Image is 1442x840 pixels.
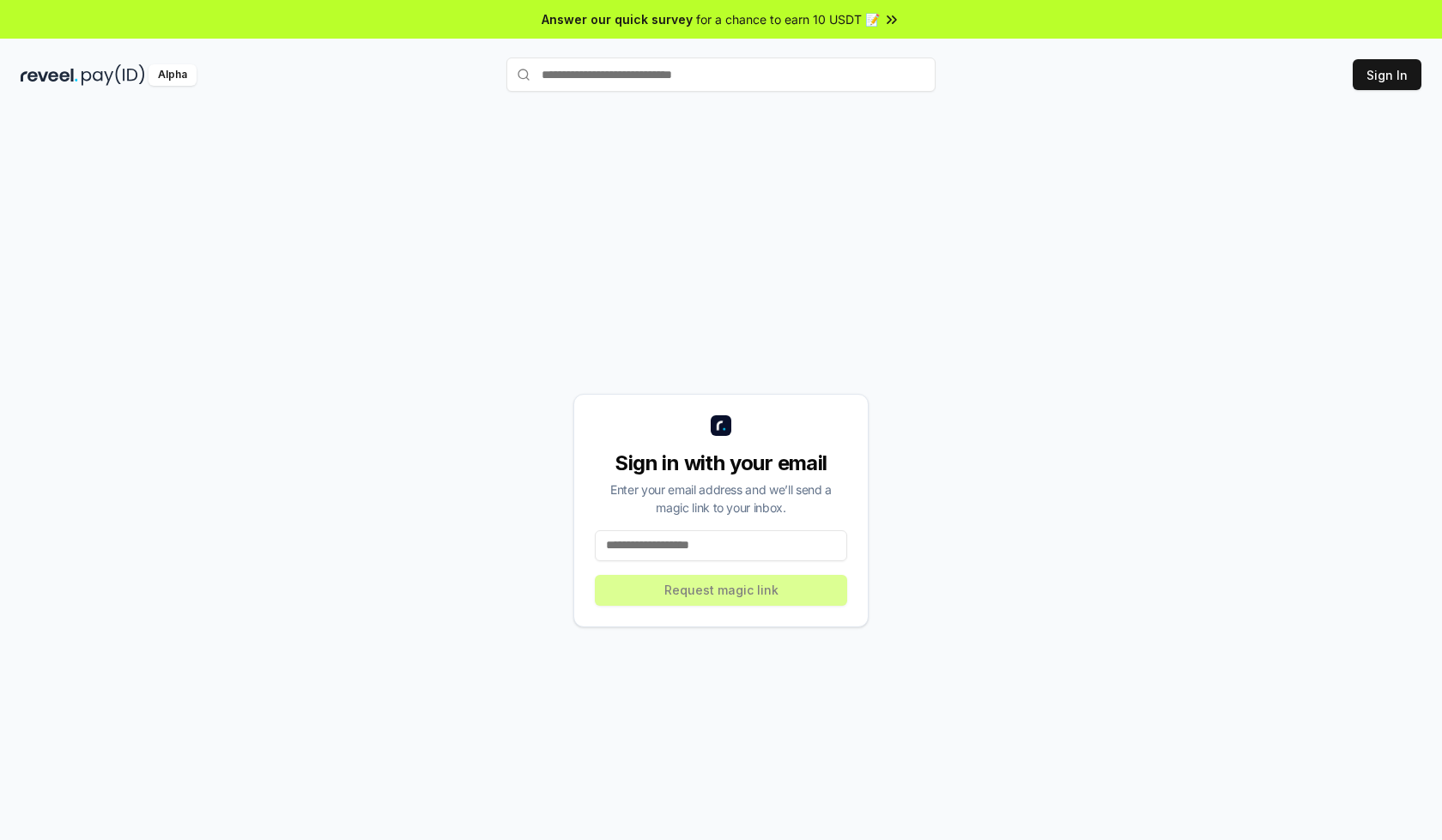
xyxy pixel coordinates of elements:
[82,64,145,86] img: pay_id
[21,64,78,86] img: reveel_dark
[148,64,197,86] div: Alpha
[542,10,693,28] span: Answer our quick survey
[595,450,847,477] div: Sign in with your email
[1353,59,1421,90] button: Sign In
[595,480,847,517] div: Enter your email address and we’ll send a magic link to your inbox.
[711,415,731,436] img: logo_small
[696,10,880,28] span: for a chance to earn 10 USDT 📝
